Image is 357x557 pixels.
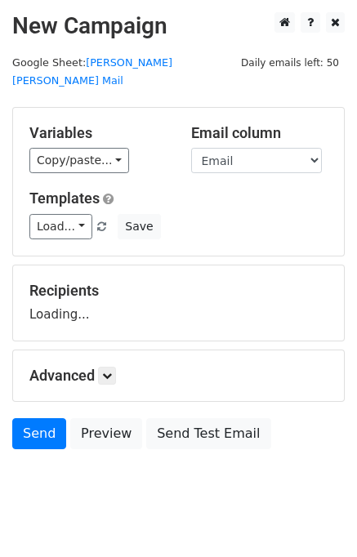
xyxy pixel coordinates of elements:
[70,418,142,449] a: Preview
[29,189,100,207] a: Templates
[29,124,167,142] h5: Variables
[12,56,172,87] a: [PERSON_NAME] [PERSON_NAME] Mail
[29,282,328,324] div: Loading...
[146,418,270,449] a: Send Test Email
[12,56,172,87] small: Google Sheet:
[12,12,345,40] h2: New Campaign
[29,367,328,385] h5: Advanced
[235,54,345,72] span: Daily emails left: 50
[12,418,66,449] a: Send
[29,148,129,173] a: Copy/paste...
[235,56,345,69] a: Daily emails left: 50
[191,124,328,142] h5: Email column
[29,214,92,239] a: Load...
[118,214,160,239] button: Save
[29,282,328,300] h5: Recipients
